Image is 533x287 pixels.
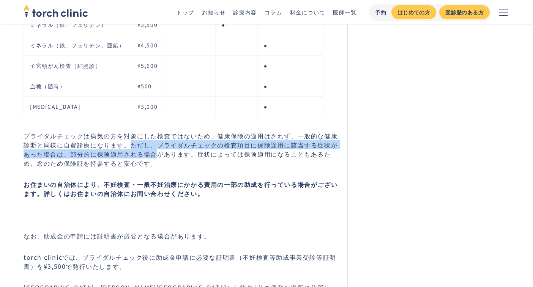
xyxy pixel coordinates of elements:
[24,210,338,219] p: ‍
[24,5,88,19] a: home
[257,55,323,76] td: ●
[24,131,338,168] p: ブライダルチェックは病気の方を対象にした検査ではないため、健康保険の適用はされず、一般的な健康診断と同様に自費診療になります。ただし、ブライダルチェックの検査項目に保険適用に該当する症状があった...
[202,8,225,16] a: お知らせ
[391,5,436,19] a: はじめての方
[397,8,430,16] div: はじめての方
[24,2,88,19] img: torch clinic
[131,76,167,96] td: ¥500
[257,96,323,117] td: ●
[24,96,131,117] td: [MEDICAL_DATA]
[177,8,194,16] a: トップ
[439,5,490,19] a: 受診歴のある方
[24,35,131,55] td: ミネラル（鉄、フェリチン、亜鉛）
[233,8,257,16] a: 診療内容
[215,14,257,35] td: ●
[265,8,282,16] a: コラム
[24,180,337,198] strong: お住まいの自治体により、不妊検査・一般不妊治療にかかる費用の一部の助成を行っている場合がございます。詳しくはお住まいの自治体にお問い合わせください。
[24,55,131,76] td: 子宮頸がん検査（細胞診）
[24,252,338,271] p: torch clinicでは、ブライダルチェック後に助成金申請に必要な証明書（不妊検査等助成事業受診等証明書）を¥3,500で発行いたします。
[24,14,131,35] td: ミネラル（鉄、フェリチン）
[375,8,387,16] div: 予約
[333,8,356,16] a: 医師一覧
[445,8,484,16] div: 受診歴のある方
[24,231,338,240] p: なお、助成金の申請には証明書が必要となる場合があります。
[290,8,326,16] a: 料金について
[131,55,167,76] td: ¥5,600
[257,76,323,96] td: ●
[257,35,323,55] td: ●
[24,76,131,96] td: 血糖（随時）
[131,35,167,55] td: ¥4,500
[131,14,167,35] td: ¥3,500
[131,96,167,117] td: ¥3,000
